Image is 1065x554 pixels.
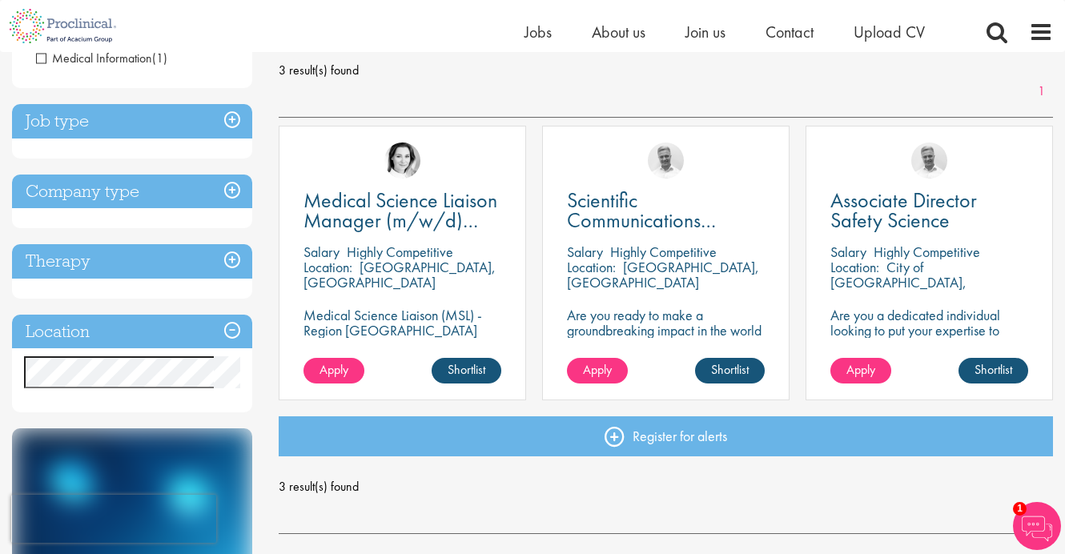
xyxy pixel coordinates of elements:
span: Salary [830,243,866,261]
p: Highly Competitive [874,243,980,261]
span: 3 result(s) found [279,58,1054,82]
h3: Therapy [12,244,252,279]
a: Shortlist [432,358,501,383]
span: (1) [152,50,167,66]
span: Apply [583,361,612,378]
span: 3 result(s) found [279,475,1054,499]
span: Medical Information [36,50,152,66]
p: Highly Competitive [610,243,717,261]
span: Associate Director Safety Science [830,187,977,234]
p: Medical Science Liaison (MSL) - Region [GEOGRAPHIC_DATA] [303,307,501,338]
a: Apply [303,358,364,383]
span: Apply [319,361,348,378]
span: 1 [1013,502,1027,516]
a: Shortlist [695,358,765,383]
p: [GEOGRAPHIC_DATA], [GEOGRAPHIC_DATA] [567,258,759,291]
span: Location: [830,258,879,276]
span: Salary [303,243,340,261]
span: Location: [567,258,616,276]
a: Join us [685,22,725,42]
span: Medical Information [36,50,167,66]
img: Greta Prestel [384,143,420,179]
a: Scientific Communications Manager - Oncology [567,191,765,231]
p: [GEOGRAPHIC_DATA], [GEOGRAPHIC_DATA] [303,258,496,291]
a: 1 [1030,82,1053,101]
a: Associate Director Safety Science [830,191,1028,231]
p: City of [GEOGRAPHIC_DATA], [GEOGRAPHIC_DATA] [830,258,967,307]
a: 1 [1030,499,1053,517]
img: Chatbot [1013,502,1061,550]
h3: Location [12,315,252,349]
a: Contact [766,22,814,42]
a: About us [592,22,645,42]
h3: Job type [12,104,252,138]
a: Register for alerts [279,416,1054,456]
a: Apply [830,358,891,383]
a: Medical Science Liaison Manager (m/w/d) Nephrologie [303,191,501,231]
span: Scientific Communications Manager - Oncology [567,187,743,254]
span: Apply [846,361,875,378]
iframe: reCAPTCHA [11,495,216,543]
a: Upload CV [854,22,925,42]
h3: Company type [12,175,252,209]
span: Location: [303,258,352,276]
a: Shortlist [958,358,1028,383]
p: Are you ready to make a groundbreaking impact in the world of biotechnology? Join a growing compa... [567,307,765,383]
span: Salary [567,243,603,261]
p: Are you a dedicated individual looking to put your expertise to work fully flexibly in a remote p... [830,307,1028,399]
img: Joshua Bye [911,143,947,179]
p: Highly Competitive [347,243,453,261]
a: Jobs [524,22,552,42]
span: Medical Science Liaison Manager (m/w/d) Nephrologie [303,187,497,254]
a: Apply [567,358,628,383]
img: Joshua Bye [648,143,684,179]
